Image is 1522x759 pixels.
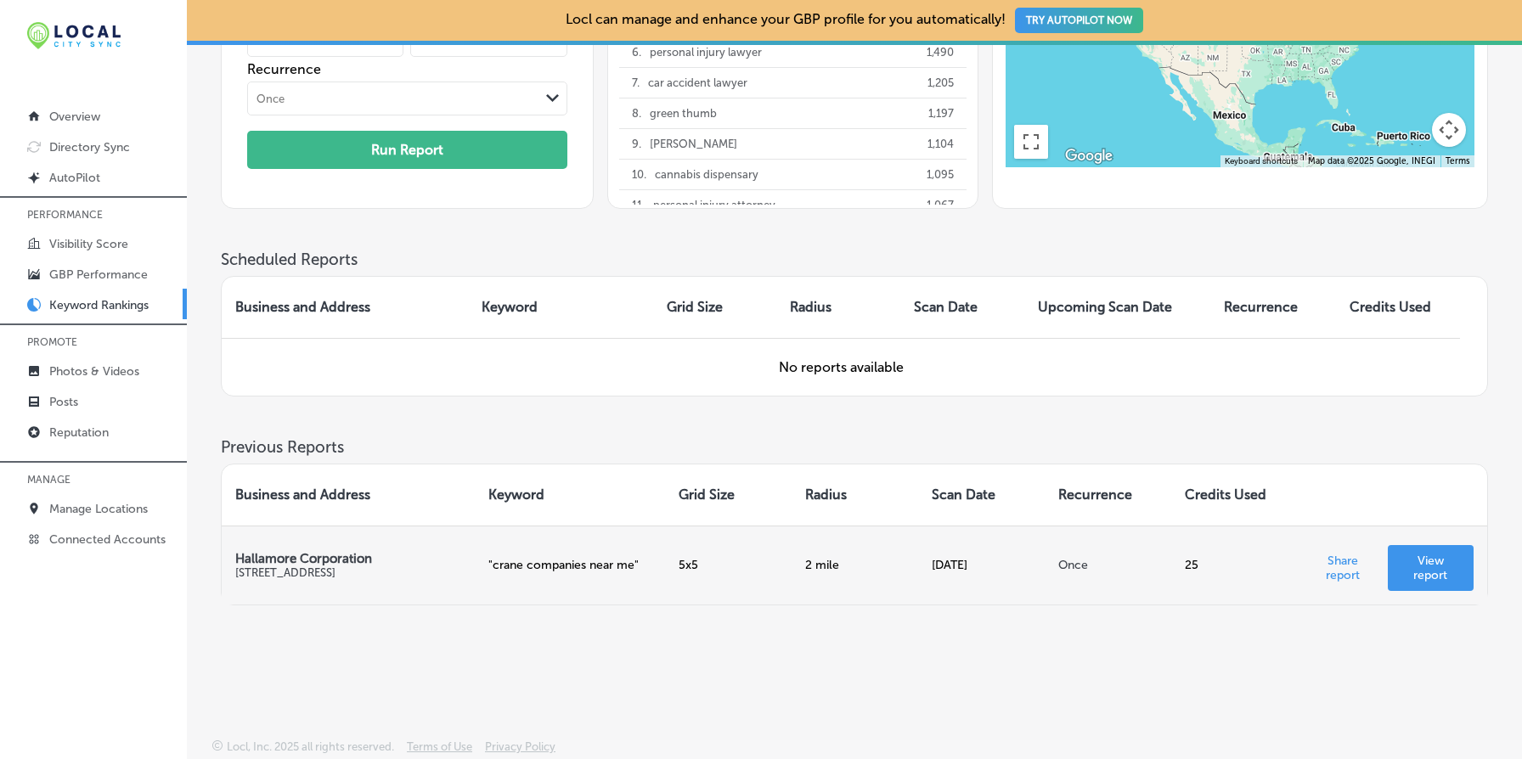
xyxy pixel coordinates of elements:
th: Recurrence [1045,464,1171,526]
p: personal injury lawyer [650,37,762,67]
td: No reports available [222,338,1460,396]
label: Recurrence [247,61,567,77]
p: cannabis dispensary [655,160,758,189]
p: [PERSON_NAME] [650,129,737,159]
p: personal injury attorney [653,190,775,220]
p: Share report [1311,548,1374,582]
p: car accident lawyer [648,68,747,98]
th: Radius [776,277,900,338]
th: Grid Size [653,277,776,338]
th: Business and Address [222,277,468,338]
p: 1,197 [928,98,954,128]
td: 2 mile [792,526,918,604]
td: 25 [1171,526,1298,604]
p: [STREET_ADDRESS] [235,566,461,579]
p: Overview [49,110,100,124]
p: 6 . [632,37,641,67]
p: 11 . [632,190,645,220]
h3: Scheduled Reports [221,250,1488,269]
p: Visibility Score [49,237,128,251]
th: Keyword [475,464,665,526]
p: Photos & Videos [49,364,139,379]
button: Toggle fullscreen view [1014,125,1048,159]
a: Open this area in Google Maps (opens a new window) [1061,145,1117,167]
a: Terms (opens in new tab) [1446,156,1469,166]
p: Locl, Inc. 2025 all rights reserved. [227,740,394,753]
p: 1,104 [927,129,954,159]
th: Credits Used [1171,464,1298,526]
p: View report [1401,554,1460,582]
p: Keyword Rankings [49,298,149,312]
img: 12321ecb-abad-46dd-be7f-2600e8d3409flocal-city-sync-logo-rectangle.png [27,22,121,49]
p: " crane companies near me " [488,558,651,572]
th: Business and Address [222,464,475,526]
p: Manage Locations [49,502,148,516]
div: Once [256,92,285,104]
p: 1,490 [927,37,954,67]
button: Map camera controls [1432,113,1466,147]
p: GBP Performance [49,267,148,282]
p: 10 . [632,160,646,189]
p: Connected Accounts [49,532,166,547]
p: 8 . [632,98,641,128]
p: Hallamore Corporation [235,551,461,566]
p: 1,205 [927,68,954,98]
th: Upcoming Scan Date [1024,277,1210,338]
th: Scan Date [918,464,1045,526]
p: Posts [49,395,78,409]
span: Map data ©2025 Google, INEGI [1308,156,1435,166]
p: 1,095 [927,160,954,189]
button: Run Report [247,131,567,169]
th: Recurrence [1210,277,1336,338]
h3: Previous Reports [221,437,1488,457]
img: Google [1061,145,1117,167]
p: 7 . [632,68,640,98]
th: Keyword [468,277,653,338]
th: Radius [792,464,918,526]
td: 5 x 5 [665,526,792,604]
p: 9 . [632,129,641,159]
td: [DATE] [918,526,1045,604]
th: Grid Size [665,464,792,526]
p: 1,067 [927,190,954,220]
p: Reputation [49,425,109,440]
p: Directory Sync [49,140,130,155]
th: Credits Used [1336,277,1460,338]
button: TRY AUTOPILOT NOW [1015,8,1143,33]
th: Scan Date [900,277,1024,338]
a: View report [1388,545,1474,591]
button: Keyboard shortcuts [1225,155,1298,167]
p: Once [1058,558,1158,572]
p: green thumb [650,98,717,128]
p: AutoPilot [49,171,100,185]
